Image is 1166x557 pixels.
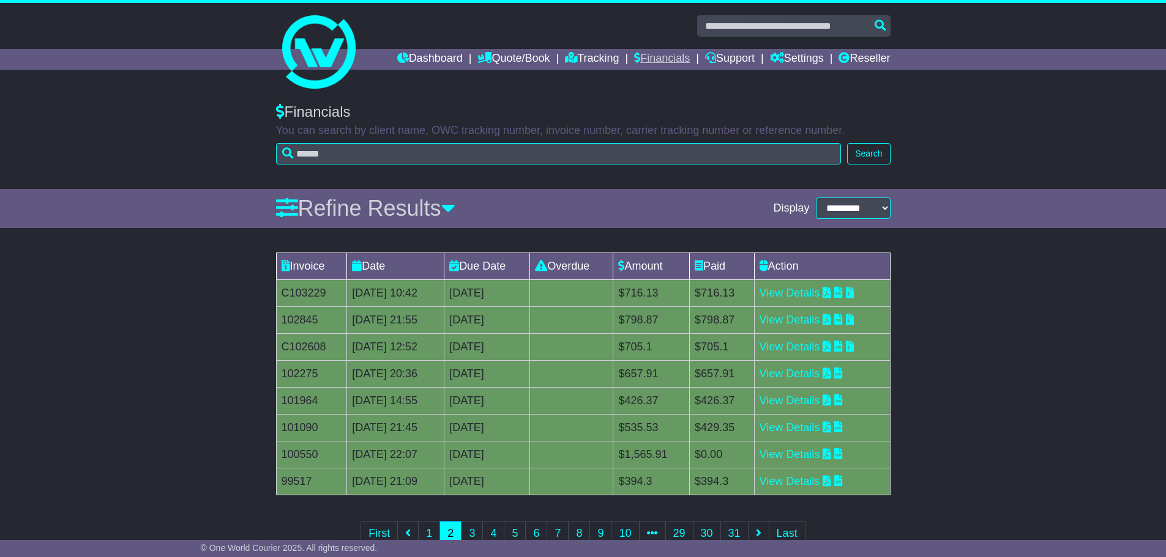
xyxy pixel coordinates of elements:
[397,49,463,70] a: Dashboard
[361,521,398,546] a: First
[201,543,378,553] span: © One World Courier 2025. All rights reserved.
[754,253,890,279] td: Action
[690,414,754,441] td: $429.35
[444,414,530,441] td: [DATE]
[690,253,754,279] td: Paid
[444,253,530,279] td: Due Date
[444,333,530,360] td: [DATE]
[589,521,611,546] a: 9
[665,521,693,546] a: 29
[690,441,754,468] td: $0.00
[839,49,890,70] a: Reseller
[477,49,550,70] a: Quote/Book
[444,387,530,414] td: [DATE]
[611,521,639,546] a: 10
[760,287,820,299] a: View Details
[634,49,690,70] a: Financials
[347,441,444,468] td: [DATE] 22:07
[690,279,754,306] td: $716.13
[347,360,444,387] td: [DATE] 20:36
[347,414,444,441] td: [DATE] 21:45
[347,279,444,306] td: [DATE] 10:42
[444,441,530,468] td: [DATE]
[530,253,613,279] td: Overdue
[690,333,754,360] td: $705.1
[347,333,444,360] td: [DATE] 12:52
[276,360,347,387] td: 102275
[690,468,754,495] td: $394.3
[847,143,890,164] button: Search
[347,306,444,333] td: [DATE] 21:55
[613,441,690,468] td: $1,565.91
[461,521,483,546] a: 3
[276,333,347,360] td: C102608
[276,306,347,333] td: 102845
[276,124,891,138] p: You can search by client name, OWC tracking number, invoice number, carrier tracking number or re...
[690,360,754,387] td: $657.91
[760,421,820,433] a: View Details
[276,387,347,414] td: 101964
[760,341,820,353] a: View Details
[613,360,690,387] td: $657.91
[613,306,690,333] td: $798.87
[613,414,690,441] td: $535.53
[525,521,547,546] a: 6
[276,279,347,306] td: C103229
[276,414,347,441] td: 101090
[760,475,820,487] a: View Details
[444,468,530,495] td: [DATE]
[276,468,347,495] td: 99517
[276,103,891,121] div: Financials
[613,253,690,279] td: Amount
[613,387,690,414] td: $426.37
[547,521,569,546] a: 7
[276,253,347,279] td: Invoice
[347,253,444,279] td: Date
[613,333,690,360] td: $705.1
[690,387,754,414] td: $426.37
[276,441,347,468] td: 100550
[705,49,755,70] a: Support
[439,521,462,546] a: 2
[760,394,820,407] a: View Details
[760,367,820,380] a: View Details
[444,279,530,306] td: [DATE]
[504,521,526,546] a: 5
[693,521,721,546] a: 30
[613,279,690,306] td: $716.13
[565,49,619,70] a: Tracking
[613,468,690,495] td: $394.3
[418,521,440,546] a: 1
[347,387,444,414] td: [DATE] 14:55
[720,521,749,546] a: 31
[769,521,805,546] a: Last
[482,521,504,546] a: 4
[444,360,530,387] td: [DATE]
[773,202,809,215] span: Display
[760,314,820,326] a: View Details
[760,448,820,460] a: View Details
[276,196,455,221] a: Refine Results
[444,306,530,333] td: [DATE]
[770,49,824,70] a: Settings
[568,521,590,546] a: 8
[347,468,444,495] td: [DATE] 21:09
[690,306,754,333] td: $798.87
